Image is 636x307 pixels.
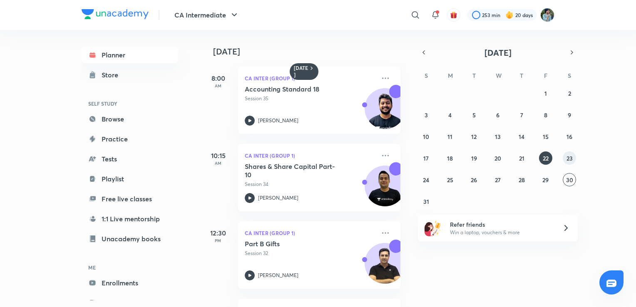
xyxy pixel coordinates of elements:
[420,151,433,165] button: August 17, 2025
[365,93,405,133] img: Avatar
[539,151,552,165] button: August 22, 2025
[563,108,576,121] button: August 9, 2025
[467,173,481,186] button: August 26, 2025
[539,87,552,100] button: August 1, 2025
[519,133,524,141] abbr: August 14, 2025
[82,9,149,21] a: Company Logo
[563,173,576,186] button: August 30, 2025
[443,173,457,186] button: August 25, 2025
[566,133,572,141] abbr: August 16, 2025
[201,228,235,238] h5: 12:30
[447,8,460,22] button: avatar
[82,275,178,291] a: Enrollments
[491,130,504,143] button: August 13, 2025
[563,151,576,165] button: August 23, 2025
[467,108,481,121] button: August 5, 2025
[467,130,481,143] button: August 12, 2025
[563,130,576,143] button: August 16, 2025
[245,162,348,179] h5: Shares & Share Capital Part-10
[425,220,441,236] img: referral
[515,108,528,121] button: August 7, 2025
[258,194,298,202] p: [PERSON_NAME]
[102,70,123,80] div: Store
[568,89,571,97] abbr: August 2, 2025
[539,173,552,186] button: August 29, 2025
[82,210,178,227] a: 1:1 Live mentorship
[443,130,457,143] button: August 11, 2025
[245,151,375,161] p: CA Inter (Group 1)
[450,220,552,229] h6: Refer friends
[430,47,566,58] button: [DATE]
[82,230,178,247] a: Unacademy books
[467,151,481,165] button: August 19, 2025
[82,260,178,275] h6: ME
[201,161,235,166] p: AM
[515,130,528,143] button: August 14, 2025
[420,130,433,143] button: August 10, 2025
[201,151,235,161] h5: 10:15
[82,111,178,127] a: Browse
[495,176,501,184] abbr: August 27, 2025
[423,198,429,205] abbr: August 31, 2025
[245,85,348,93] h5: Accounting Standard 18
[544,111,547,119] abbr: August 8, 2025
[82,151,178,167] a: Tests
[471,176,477,184] abbr: August 26, 2025
[201,238,235,243] p: PM
[447,154,453,162] abbr: August 18, 2025
[563,87,576,100] button: August 2, 2025
[82,131,178,147] a: Practice
[566,154,573,162] abbr: August 23, 2025
[213,47,409,57] h4: [DATE]
[539,130,552,143] button: August 15, 2025
[543,154,549,162] abbr: August 22, 2025
[496,72,502,79] abbr: Wednesday
[495,133,501,141] abbr: August 13, 2025
[245,240,348,248] h5: Part B Gifts
[520,72,523,79] abbr: Thursday
[450,11,457,19] img: avatar
[505,11,514,19] img: streak
[201,83,235,88] p: AM
[491,108,504,121] button: August 6, 2025
[82,67,178,83] a: Store
[484,47,512,58] span: [DATE]
[82,47,178,63] a: Planner
[423,154,429,162] abbr: August 17, 2025
[245,181,375,188] p: Session 34
[519,154,524,162] abbr: August 21, 2025
[82,9,149,19] img: Company Logo
[82,171,178,187] a: Playlist
[420,173,433,186] button: August 24, 2025
[447,176,453,184] abbr: August 25, 2025
[365,170,405,210] img: Avatar
[491,151,504,165] button: August 20, 2025
[425,111,428,119] abbr: August 3, 2025
[258,117,298,124] p: [PERSON_NAME]
[365,248,405,287] img: Avatar
[542,176,549,184] abbr: August 29, 2025
[447,133,452,141] abbr: August 11, 2025
[568,111,571,119] abbr: August 9, 2025
[544,89,547,97] abbr: August 1, 2025
[423,133,429,141] abbr: August 10, 2025
[420,108,433,121] button: August 3, 2025
[82,97,178,111] h6: SELF STUDY
[443,151,457,165] button: August 18, 2025
[496,111,499,119] abbr: August 6, 2025
[472,111,476,119] abbr: August 5, 2025
[540,8,554,22] img: Santosh Kumar Thakur
[425,72,428,79] abbr: Sunday
[201,73,235,83] h5: 8:00
[471,133,477,141] abbr: August 12, 2025
[543,133,549,141] abbr: August 15, 2025
[544,72,547,79] abbr: Friday
[472,72,476,79] abbr: Tuesday
[520,111,523,119] abbr: August 7, 2025
[515,151,528,165] button: August 21, 2025
[82,191,178,207] a: Free live classes
[450,229,552,236] p: Win a laptop, vouchers & more
[245,73,375,83] p: CA Inter (Group 1)
[420,195,433,208] button: August 31, 2025
[258,272,298,279] p: [PERSON_NAME]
